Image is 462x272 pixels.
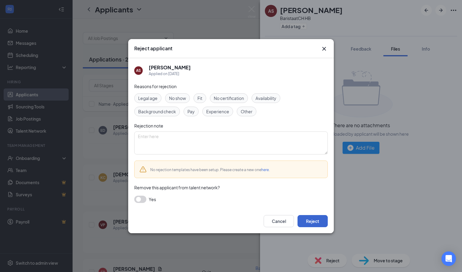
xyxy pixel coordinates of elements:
svg: Cross [320,45,328,52]
span: Experience [206,108,229,115]
span: No show [169,95,186,101]
span: No rejection templates have been setup. Please create a new one . [150,168,270,172]
div: Applied on [DATE] [149,71,191,77]
button: Cancel [264,215,294,227]
span: No certification [214,95,244,101]
span: Remove this applicant from talent network? [134,185,220,190]
span: Pay [187,108,195,115]
span: Other [241,108,252,115]
span: Reasons for rejection [134,84,177,89]
button: Reject [298,215,328,227]
span: Background check [138,108,176,115]
span: Rejection note [134,123,163,128]
a: here [261,168,269,172]
div: AS [136,68,141,73]
span: Yes [149,196,156,203]
h3: Reject applicant [134,45,172,52]
svg: Warning [139,166,147,173]
span: Fit [197,95,202,101]
div: Open Intercom Messenger [441,251,456,266]
button: Close [320,45,328,52]
span: Availability [255,95,276,101]
span: Legal age [138,95,158,101]
h5: [PERSON_NAME] [149,64,191,71]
